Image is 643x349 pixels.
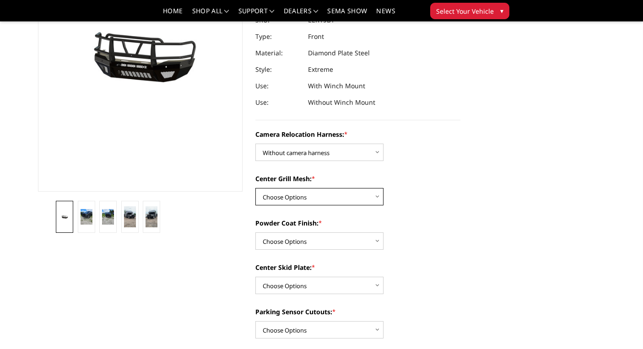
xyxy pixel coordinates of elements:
a: SEMA Show [327,8,367,21]
a: Home [163,8,183,21]
label: Parking Sensor Cutouts: [255,307,460,317]
a: Support [238,8,275,21]
label: Camera Relocation Harness: [255,129,460,139]
a: Dealers [284,8,319,21]
dt: Use: [255,94,301,111]
img: 2019-2025 Ram 2500-3500 - T2 Series - Extreme Front Bumper (receiver or winch) [102,209,114,225]
a: shop all [192,8,229,21]
label: Powder Coat Finish: [255,218,460,228]
label: Center Skid Plate: [255,263,460,272]
iframe: Chat Widget [597,305,643,349]
img: 2019-2025 Ram 2500-3500 - T2 Series - Extreme Front Bumper (receiver or winch) [146,206,157,227]
dd: Front [308,28,324,45]
span: Select Your Vehicle [436,6,494,16]
dd: Without Winch Mount [308,94,375,111]
img: 2019-2025 Ram 2500-3500 - T2 Series - Extreme Front Bumper (receiver or winch) [124,206,136,227]
img: 2019-2025 Ram 2500-3500 - T2 Series - Extreme Front Bumper (receiver or winch) [59,214,70,220]
dt: Use: [255,78,301,94]
span: ▾ [500,6,503,16]
dd: Extreme [308,61,333,78]
dt: Material: [255,45,301,61]
a: News [376,8,395,21]
dt: Type: [255,28,301,45]
button: Select Your Vehicle [430,3,509,19]
label: Center Grill Mesh: [255,174,460,183]
dt: Style: [255,61,301,78]
img: 2019-2025 Ram 2500-3500 - T2 Series - Extreme Front Bumper (receiver or winch) [81,209,92,225]
dd: Diamond Plate Steel [308,45,370,61]
dd: With Winch Mount [308,78,365,94]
